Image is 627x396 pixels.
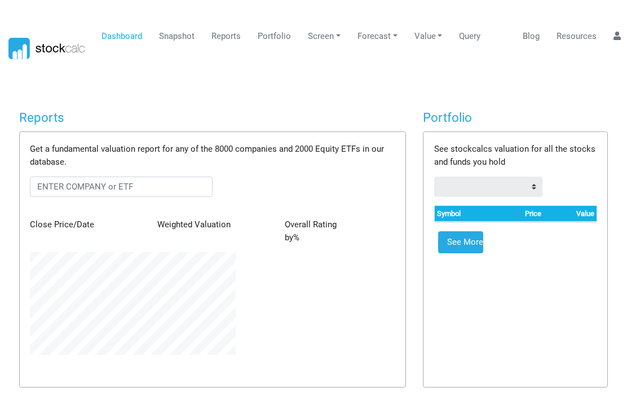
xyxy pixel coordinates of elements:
p: See stockcalcs valuation for all the stocks and funds you hold [434,143,597,168]
a: Screen [304,25,345,47]
h4: Portfolio [423,110,608,125]
span: Overall Rating [285,219,337,230]
a: Query [455,25,485,47]
a: Blog [519,25,544,47]
th: Value [544,206,597,222]
input: ENTER COMPANY or ETF [30,177,213,197]
a: Portfolio [254,25,295,47]
span: Close Price/Date [30,219,94,230]
a: Value [410,25,447,47]
span: Weighted Valuation [157,219,231,230]
a: Resources [553,25,601,47]
div: by % [276,218,404,244]
th: Price [492,206,544,222]
a: Forecast [353,25,401,47]
p: Get a fundamental valuation report for any of the 8000 companies and 2000 Equity ETFs in our data... [30,143,395,168]
a: Reports [207,25,245,47]
th: Symbol [435,206,492,222]
h4: Reports [19,110,407,125]
a: See More [438,231,483,254]
a: Snapshot [155,25,199,47]
a: Dashboard [98,25,147,47]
